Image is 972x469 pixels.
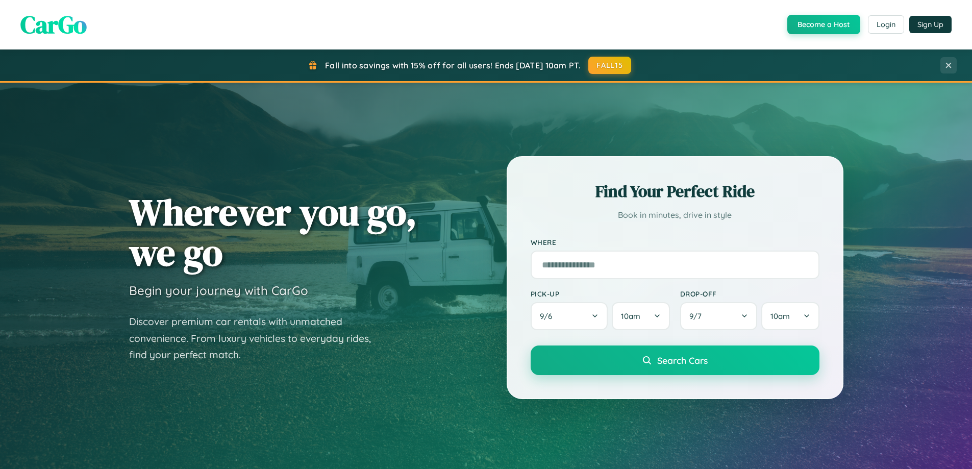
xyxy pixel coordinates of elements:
[588,57,631,74] button: FALL15
[531,238,819,246] label: Where
[531,208,819,223] p: Book in minutes, drive in style
[129,192,417,273] h1: Wherever you go, we go
[621,311,640,321] span: 10am
[612,302,669,330] button: 10am
[868,15,904,34] button: Login
[531,302,608,330] button: 9/6
[531,289,670,298] label: Pick-up
[540,311,557,321] span: 9 / 6
[20,8,87,41] span: CarGo
[909,16,952,33] button: Sign Up
[787,15,860,34] button: Become a Host
[531,180,819,203] h2: Find Your Perfect Ride
[129,283,308,298] h3: Begin your journey with CarGo
[761,302,819,330] button: 10am
[531,345,819,375] button: Search Cars
[680,289,819,298] label: Drop-off
[680,302,758,330] button: 9/7
[657,355,708,366] span: Search Cars
[129,313,384,363] p: Discover premium car rentals with unmatched convenience. From luxury vehicles to everyday rides, ...
[689,311,707,321] span: 9 / 7
[325,60,581,70] span: Fall into savings with 15% off for all users! Ends [DATE] 10am PT.
[770,311,790,321] span: 10am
